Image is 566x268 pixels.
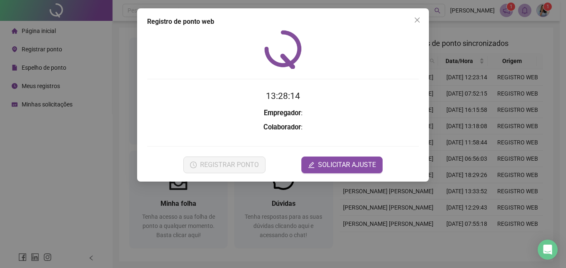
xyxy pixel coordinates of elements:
[538,240,558,260] div: Open Intercom Messenger
[308,162,315,168] span: edit
[264,30,302,69] img: QRPoint
[301,157,383,173] button: editSOLICITAR AJUSTE
[147,17,419,27] div: Registro de ponto web
[264,109,301,117] strong: Empregador
[266,91,300,101] time: 13:28:14
[147,122,419,133] h3: :
[147,108,419,119] h3: :
[263,123,301,131] strong: Colaborador
[318,160,376,170] span: SOLICITAR AJUSTE
[411,13,424,27] button: Close
[183,157,265,173] button: REGISTRAR PONTO
[414,17,421,23] span: close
